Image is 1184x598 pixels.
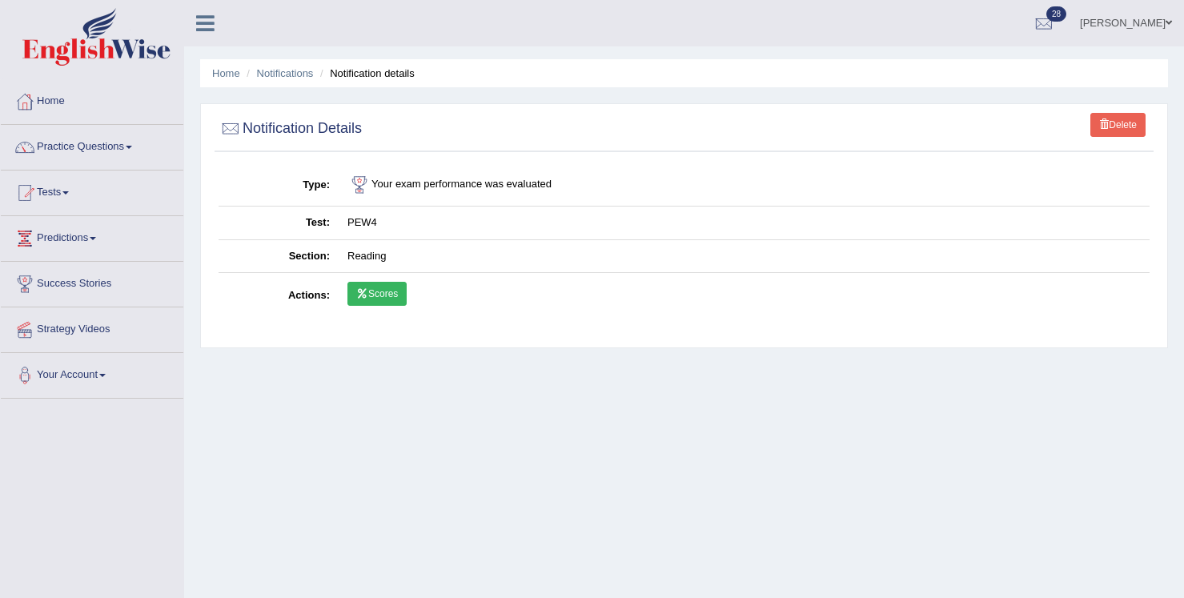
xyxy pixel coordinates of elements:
[1,79,183,119] a: Home
[1,171,183,211] a: Tests
[219,239,339,273] th: Section
[257,67,314,79] a: Notifications
[212,67,240,79] a: Home
[339,207,1150,240] td: PEW4
[1,262,183,302] a: Success Stories
[316,66,415,81] li: Notification details
[219,117,362,141] h2: Notification Details
[339,164,1150,207] td: Your exam performance was evaluated
[1,307,183,347] a: Strategy Videos
[219,273,339,319] th: Actions
[1,353,183,393] a: Your Account
[1,125,183,165] a: Practice Questions
[219,164,339,207] th: Type
[219,207,339,240] th: Test
[1090,113,1146,137] a: Delete
[1046,6,1066,22] span: 28
[1,216,183,256] a: Predictions
[339,239,1150,273] td: Reading
[347,282,407,306] a: Scores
